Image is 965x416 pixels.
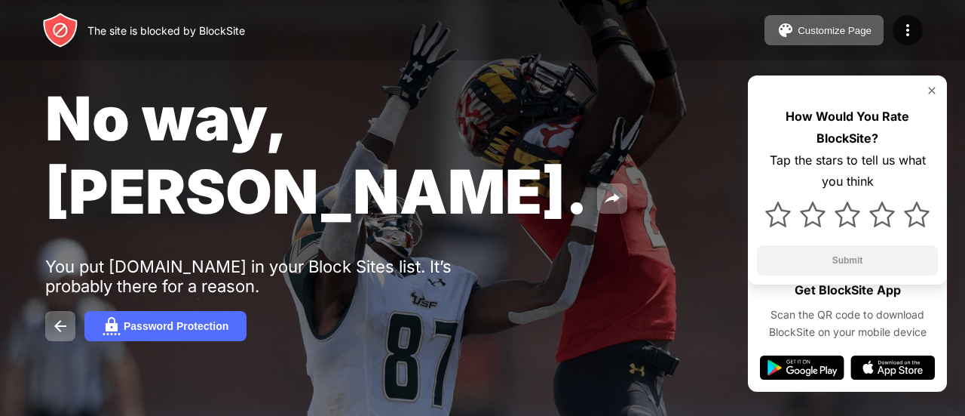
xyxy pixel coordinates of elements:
img: back.svg [51,317,69,335]
div: How Would You Rate BlockSite? [757,106,938,149]
img: header-logo.svg [42,12,78,48]
div: You put [DOMAIN_NAME] in your Block Sites list. It’s probably there for a reason. [45,257,511,296]
div: Password Protection [124,320,228,332]
img: star.svg [765,202,791,227]
img: pallet.svg [777,21,795,39]
div: The site is blocked by BlockSite [87,24,245,37]
img: star.svg [800,202,826,227]
img: star.svg [904,202,930,227]
img: password.svg [103,317,121,335]
img: star.svg [835,202,860,227]
img: star.svg [869,202,895,227]
img: share.svg [603,190,621,208]
button: Submit [757,245,938,276]
button: Password Protection [84,311,247,341]
span: No way, [PERSON_NAME]. [45,82,588,228]
img: menu-icon.svg [899,21,917,39]
button: Customize Page [764,15,884,45]
img: rate-us-close.svg [926,85,938,97]
div: Tap the stars to tell us what you think [757,149,938,193]
div: Customize Page [798,25,872,36]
